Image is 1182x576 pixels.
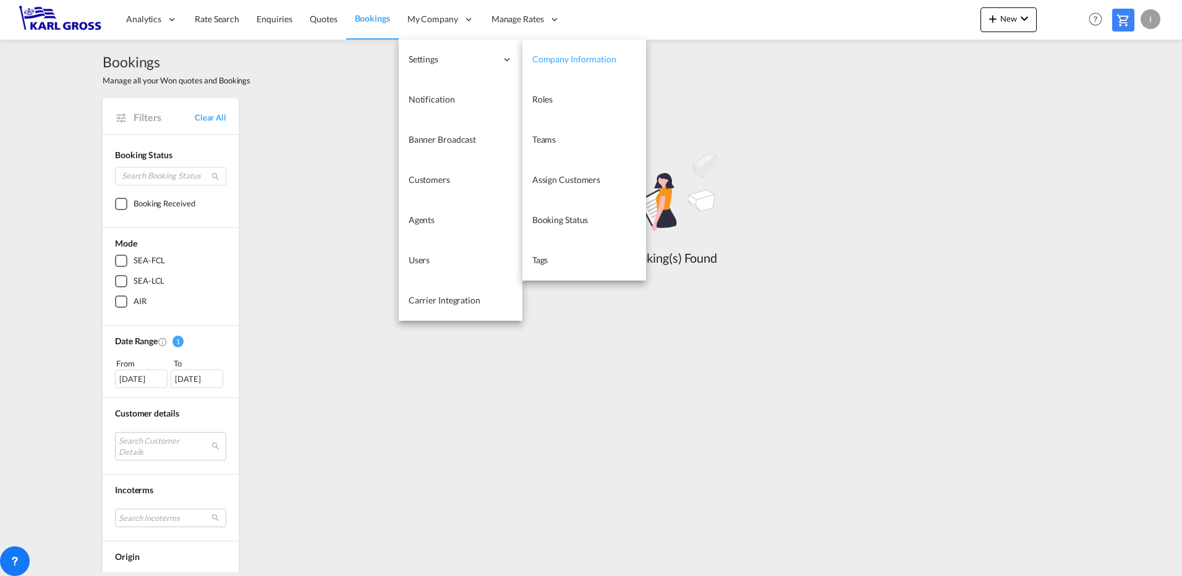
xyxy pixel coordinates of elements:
[134,275,164,287] div: SEA-LCL
[115,255,226,267] md-checkbox: SEA-FCL
[522,120,646,160] a: Teams
[409,94,455,104] span: Notification
[115,407,226,420] div: Customer details
[399,120,522,160] a: Banner Broadcast
[310,14,337,24] span: Quotes
[409,214,435,225] span: Agents
[985,14,1032,23] span: New
[1085,9,1112,31] div: Help
[158,337,168,347] md-icon: Created On
[115,336,158,346] span: Date Range
[134,111,195,124] span: Filters
[409,255,430,265] span: Users
[399,80,522,120] a: Notification
[115,167,226,185] input: Search Booking Status
[532,255,548,265] span: Tags
[171,370,223,388] div: [DATE]
[115,551,226,563] div: Origin
[172,357,227,370] div: To
[134,255,165,267] div: SEA-FCL
[115,408,179,418] span: Customer details
[409,134,476,145] span: Banner Broadcast
[532,94,553,104] span: Roles
[355,13,390,23] span: Bookings
[257,14,292,24] span: Enquiries
[126,13,161,25] span: Analytics
[1141,9,1160,29] div: I
[522,40,646,80] a: Company Information
[409,295,480,305] span: Carrier Integration
[1017,11,1032,26] md-icon: icon-chevron-down
[103,75,250,86] span: Manage all your Won quotes and Bookings
[532,174,600,185] span: Assign Customers
[115,485,153,495] span: Incoterms
[399,160,522,200] a: Customers
[532,54,616,64] span: Company Information
[195,112,226,123] a: Clear All
[522,240,646,281] a: Tags
[409,53,496,66] span: Settings
[134,295,147,308] div: AIR
[399,240,522,281] a: Users
[522,160,646,200] a: Assign Customers
[172,336,184,347] span: 1
[115,238,137,248] span: Mode
[115,357,226,388] span: From To [DATE][DATE]
[985,11,1000,26] md-icon: icon-plus 400-fg
[195,14,239,24] span: Rate Search
[569,249,755,266] div: No Booking(s) Found
[103,52,250,72] span: Bookings
[115,275,226,287] md-checkbox: SEA-LCL
[522,80,646,120] a: Roles
[115,357,169,370] div: From
[115,551,139,562] span: Origin
[19,6,102,33] img: 3269c73066d711f095e541db4db89301.png
[409,174,450,185] span: Customers
[399,200,522,240] a: Agents
[1085,9,1106,30] span: Help
[491,13,544,25] span: Manage Rates
[115,370,168,388] div: [DATE]
[211,172,220,181] md-icon: icon-magnify
[532,214,589,225] span: Booking Status
[399,40,522,80] div: Settings
[399,281,522,321] a: Carrier Integration
[115,295,226,308] md-checkbox: AIR
[569,147,755,249] md-icon: assets/icons/custom/empty_shipments.svg
[532,134,556,145] span: Teams
[134,198,195,210] div: Booking Received
[115,149,226,161] div: Booking Status
[115,150,172,160] span: Booking Status
[980,7,1037,32] button: icon-plus 400-fgNewicon-chevron-down
[407,13,458,25] span: My Company
[522,200,646,240] a: Booking Status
